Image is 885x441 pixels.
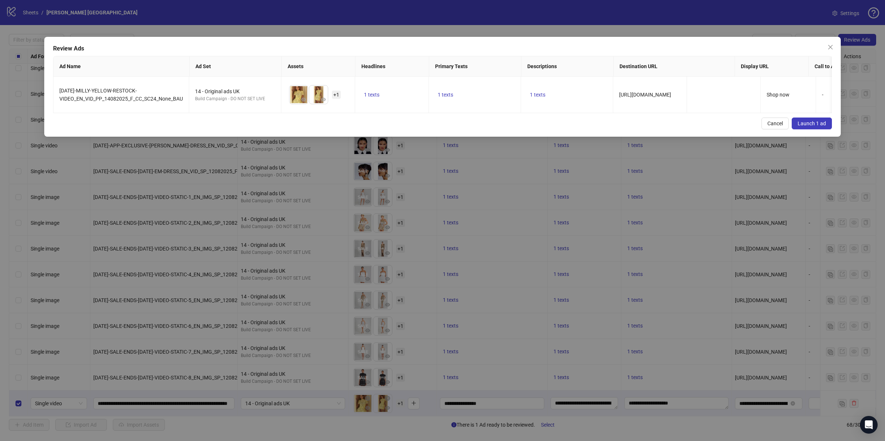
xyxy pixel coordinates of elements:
[364,92,379,98] span: 1 texts
[860,416,878,434] div: Open Intercom Messenger
[809,56,864,77] th: Call to Action
[282,56,355,77] th: Assets
[827,44,833,50] span: close
[438,92,453,98] span: 1 texts
[761,118,789,129] button: Cancel
[792,118,832,129] button: Launch 1 ad
[355,56,429,77] th: Headlines
[195,95,275,102] div: Build Campaign - DO NOT SET LIVE
[190,56,282,77] th: Ad Set
[735,56,809,77] th: Display URL
[614,56,735,77] th: Destination URL
[822,91,865,99] div: -
[825,41,836,53] button: Close
[321,97,326,102] span: eye
[798,120,826,126] span: Launch 1 ad
[289,85,308,104] img: Asset 1
[435,90,456,99] button: 1 texts
[767,120,783,126] span: Cancel
[309,85,328,104] img: Asset 2
[530,92,545,98] span: 1 texts
[429,56,521,77] th: Primary Texts
[301,97,306,102] span: eye
[195,87,275,95] div: 14 - Original ads UK
[619,92,671,98] span: [URL][DOMAIN_NAME]
[361,90,382,99] button: 1 texts
[53,44,832,53] div: Review Ads
[521,56,614,77] th: Descriptions
[59,88,183,102] span: [DATE]-MILLY-YELLOW-RESTOCK-VIDEO_EN_VID_PP_14082025_F_CC_SC24_None_BAU
[332,91,341,99] span: + 1
[527,90,548,99] button: 1 texts
[767,92,789,98] span: Shop now
[319,95,328,104] button: Preview
[53,56,190,77] th: Ad Name
[299,95,308,104] button: Preview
